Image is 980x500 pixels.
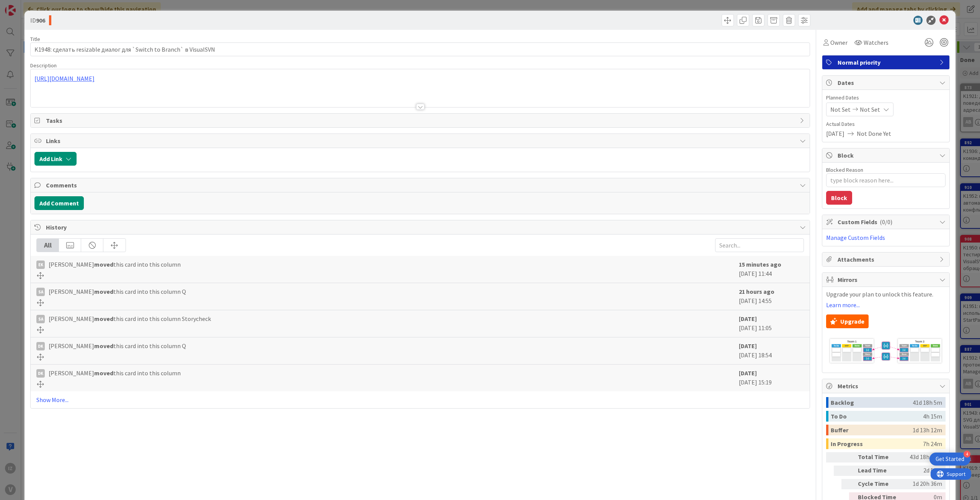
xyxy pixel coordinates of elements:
input: type card name here... [30,42,810,56]
a: [URL][DOMAIN_NAME] [34,75,95,82]
span: Block [838,151,936,160]
b: [DATE] [739,369,757,377]
div: DK [36,342,45,350]
button: Upgrade [826,314,869,328]
input: Search... [715,238,804,252]
span: History [46,223,796,232]
span: ID [30,16,45,25]
button: Add Link [34,152,77,166]
a: Learn more... [826,301,860,308]
span: Tasks [46,116,796,125]
div: Buffer [831,425,913,435]
span: [DATE] [826,129,844,138]
span: Dates [838,78,936,87]
span: [PERSON_NAME] this card into this column [49,260,181,269]
span: Custom Fields [838,217,936,226]
a: Show More... [36,395,804,404]
div: SA [36,288,45,296]
b: 906 [36,16,45,24]
div: Backlog [831,397,913,408]
b: [DATE] [739,315,757,322]
div: Lead Time [858,466,900,476]
div: Cycle Time [858,479,900,489]
div: [DATE] 11:44 [739,260,804,279]
div: 2d 51m [903,466,942,476]
div: [DATE] 18:54 [739,341,804,360]
span: Links [46,136,796,145]
span: Metrics [838,381,936,391]
label: Title [30,36,40,42]
span: Normal priority [838,58,936,67]
div: 1d 13h 12m [913,425,942,435]
div: In Progress [831,438,923,449]
div: 4 [964,451,970,458]
span: Attachments [838,255,936,264]
span: [PERSON_NAME] this card into this column Storycheck [49,314,211,323]
div: 4h 15m [923,411,942,422]
div: Get Started [936,455,964,463]
div: EK [36,261,45,269]
span: Owner [830,38,848,47]
img: mirror.png [826,332,946,369]
div: [DATE] 15:19 [739,368,804,388]
div: Open Get Started checklist, remaining modules: 4 [929,453,970,466]
span: [PERSON_NAME] this card into this column Q [49,341,186,350]
div: Total Time [858,452,900,463]
div: 41d 18h 5m [913,397,942,408]
div: 1d 20h 36m [903,479,942,489]
span: Watchers [864,38,889,47]
div: SA [36,315,45,323]
label: Blocked Reason [826,166,863,173]
span: Mirrors [838,275,936,284]
b: moved [94,261,113,268]
span: Not Set [830,105,851,114]
b: moved [94,369,113,377]
span: [PERSON_NAME] this card into this column Q [49,287,186,296]
div: Upgrade your plan to unlock this feature. [826,291,946,328]
div: DK [36,369,45,378]
div: 7h 24m [923,438,942,449]
span: Actual Dates [826,120,946,128]
span: [PERSON_NAME] this card into this column [49,368,181,378]
span: Not Set [860,105,880,114]
button: Add Comment [34,196,84,210]
b: [DATE] [739,342,757,350]
button: Block [826,191,852,205]
b: 15 minutes ago [739,261,781,268]
a: Manage Custom Fields [826,234,885,241]
b: moved [94,288,113,295]
b: 21 hours ago [739,288,774,295]
span: Comments [46,181,796,190]
span: ( 0/0 ) [880,218,892,226]
span: Planned Dates [826,94,946,102]
span: Support [16,1,35,10]
div: To Do [831,411,923,422]
b: moved [94,342,113,350]
span: Description [30,62,57,69]
div: All [37,239,59,252]
span: Not Done Yet [857,129,891,138]
div: 43d 18h 56m [903,452,942,463]
b: moved [94,315,113,322]
div: [DATE] 11:05 [739,314,804,333]
div: [DATE] 14:55 [739,287,804,306]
